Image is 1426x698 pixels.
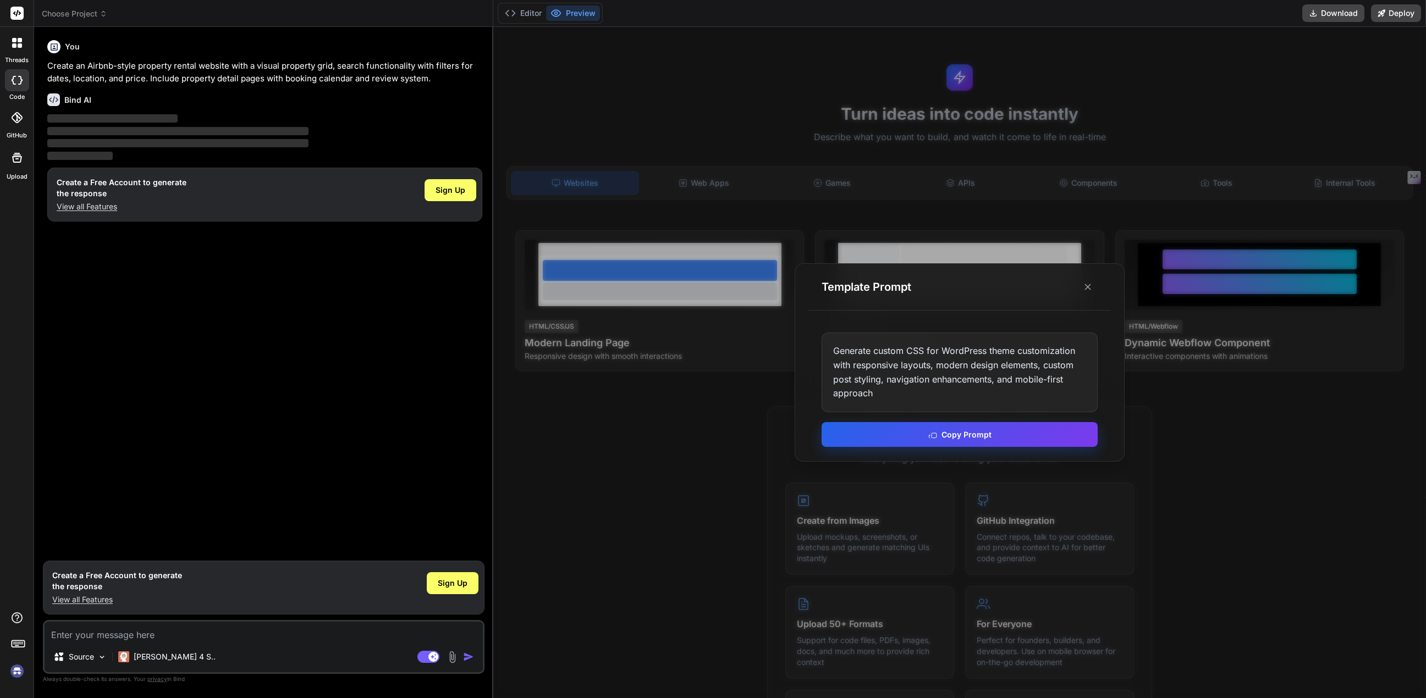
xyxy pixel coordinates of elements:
img: icon [463,651,474,662]
button: Editor [500,5,546,21]
h1: Create a Free Account to generate the response [57,177,186,199]
h6: Bind AI [64,95,91,106]
img: signin [8,662,26,680]
p: View all Features [57,201,186,212]
button: Preview [546,5,600,21]
p: Source [69,651,94,662]
img: Claude 4 Sonnet [118,651,129,662]
span: ‌ [47,114,178,123]
div: Generate custom CSS for WordPress theme customization with responsive layouts, modern design elem... [822,333,1098,412]
label: threads [5,56,29,65]
span: ‌ [47,152,113,160]
label: code [9,92,25,102]
span: Choose Project [42,8,107,19]
button: Deploy [1371,4,1421,22]
button: Download [1302,4,1364,22]
label: Upload [7,172,27,181]
img: Pick Models [97,652,107,662]
button: Copy Prompt [822,422,1098,447]
h1: Create a Free Account to generate the response [52,570,182,592]
p: View all Features [52,594,182,605]
h3: Template Prompt [822,279,911,295]
span: Sign Up [438,578,467,589]
p: Create an Airbnb-style property rental website with a visual property grid, search functionality ... [47,60,482,85]
span: Sign Up [436,185,465,196]
img: attachment [446,651,459,663]
span: ‌ [47,127,309,135]
span: privacy [147,675,167,682]
label: GitHub [7,131,27,140]
p: [PERSON_NAME] 4 S.. [134,651,216,662]
h6: You [65,41,80,52]
span: ‌ [47,139,309,147]
p: Always double-check its answers. Your in Bind [43,674,484,684]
